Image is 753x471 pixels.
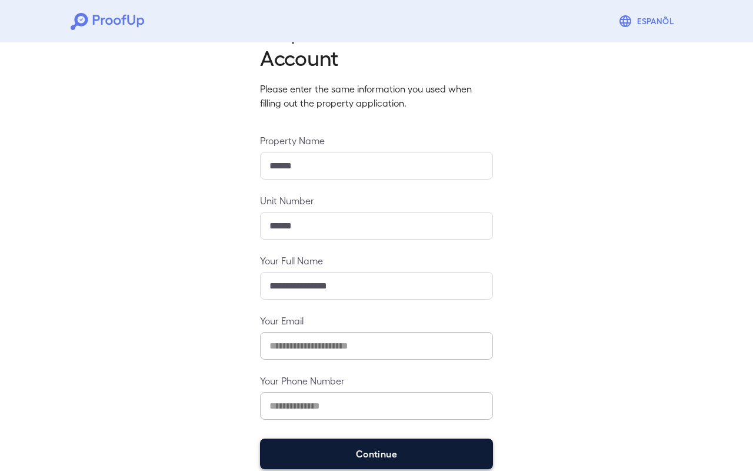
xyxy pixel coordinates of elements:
p: Please enter the same information you used when filling out the property application. [260,82,493,110]
label: Unit Number [260,194,493,207]
label: Your Phone Number [260,374,493,387]
button: Continue [260,439,493,469]
label: Property Name [260,134,493,147]
h2: Help us Locate Your Account [260,18,493,70]
label: Your Email [260,314,493,327]
label: Your Full Name [260,254,493,267]
button: Espanõl [614,9,682,33]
